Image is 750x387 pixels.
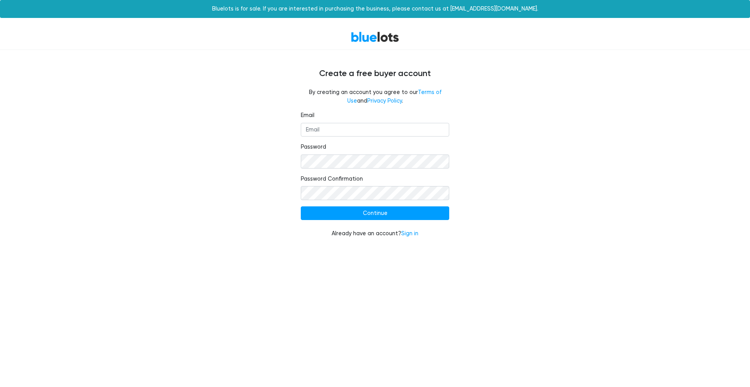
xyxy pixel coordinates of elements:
[347,89,441,104] a: Terms of Use
[301,229,449,238] div: Already have an account?
[367,98,402,104] a: Privacy Policy
[301,175,363,183] label: Password Confirmation
[401,230,418,237] a: Sign in
[301,123,449,137] input: Email
[301,111,314,120] label: Email
[301,88,449,105] fieldset: By creating an account you agree to our and .
[351,31,399,43] a: BlueLots
[141,69,609,79] h4: Create a free buyer account
[301,206,449,220] input: Continue
[301,143,326,151] label: Password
